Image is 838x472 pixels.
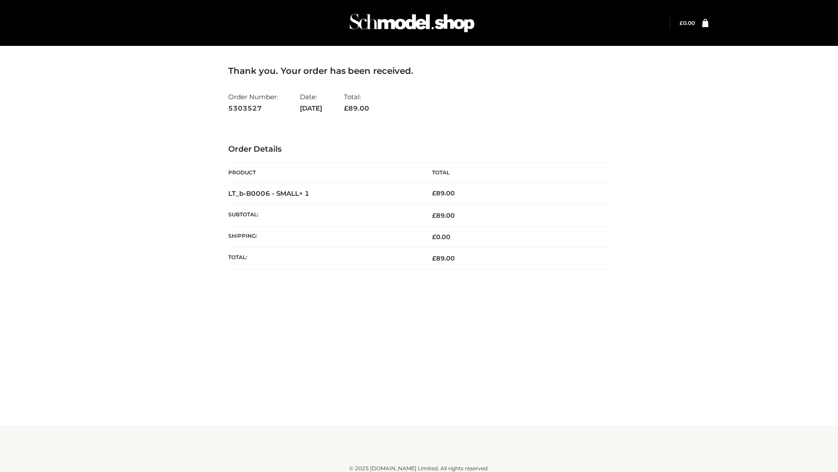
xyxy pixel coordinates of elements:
th: Total: [228,248,419,269]
bdi: 89.00 [432,189,455,197]
strong: 5303527 [228,103,278,114]
span: £ [432,254,436,262]
span: £ [344,104,348,112]
th: Total [419,163,610,183]
strong: [DATE] [300,103,322,114]
h3: Thank you. Your order has been received. [228,66,610,76]
span: 89.00 [432,212,455,219]
span: £ [680,20,683,26]
li: Total: [344,89,369,116]
th: Subtotal: [228,205,419,226]
h3: Order Details [228,145,610,154]
bdi: 0.00 [680,20,695,26]
th: Shipping: [228,226,419,248]
span: £ [432,212,436,219]
th: Product [228,163,419,183]
li: Order Number: [228,89,278,116]
span: 89.00 [432,254,455,262]
li: Date: [300,89,322,116]
strong: × 1 [299,189,309,198]
span: £ [432,189,436,197]
span: £ [432,233,436,241]
bdi: 0.00 [432,233,450,241]
img: Schmodel Admin 964 [347,6,477,40]
span: 89.00 [344,104,369,112]
strong: LT_b-B0006 - SMALL [228,189,309,198]
a: £0.00 [680,20,695,26]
